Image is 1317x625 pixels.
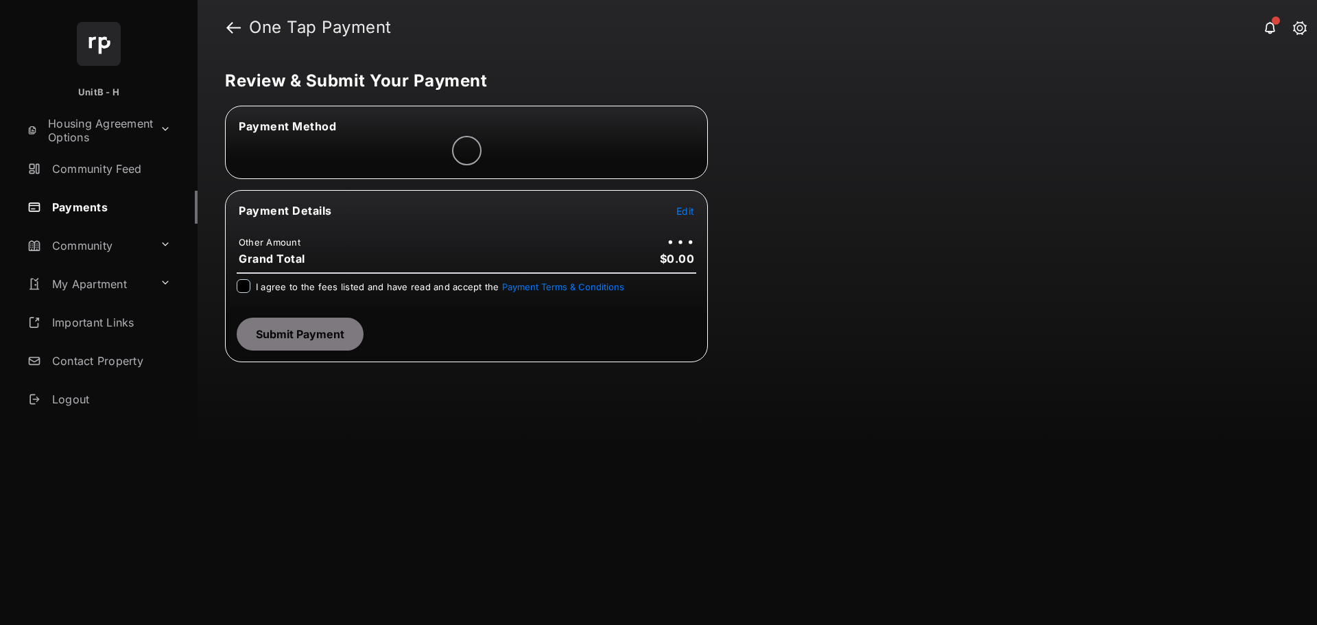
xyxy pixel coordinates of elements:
span: Payment Method [239,119,336,133]
span: Grand Total [239,252,305,266]
button: Edit [676,204,694,217]
a: Housing Agreement Options [22,114,154,147]
img: svg+xml;base64,PHN2ZyB4bWxucz0iaHR0cDovL3d3dy53My5vcmcvMjAwMC9zdmciIHdpZHRoPSI2NCIgaGVpZ2h0PSI2NC... [77,22,121,66]
a: Payments [22,191,198,224]
p: UnitB - H [78,86,119,99]
a: Community Feed [22,152,198,185]
button: I agree to the fees listed and have read and accept the [502,281,624,292]
a: Community [22,229,154,262]
a: My Apartment [22,268,154,300]
td: Other Amount [238,236,301,248]
h5: Review & Submit Your Payment [225,73,1279,89]
span: $0.00 [660,252,695,266]
a: Important Links [22,306,176,339]
span: Edit [676,205,694,217]
span: I agree to the fees listed and have read and accept the [256,281,624,292]
a: Contact Property [22,344,198,377]
a: Logout [22,383,198,416]
strong: One Tap Payment [249,19,392,36]
span: Payment Details [239,204,332,217]
button: Submit Payment [237,318,364,351]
